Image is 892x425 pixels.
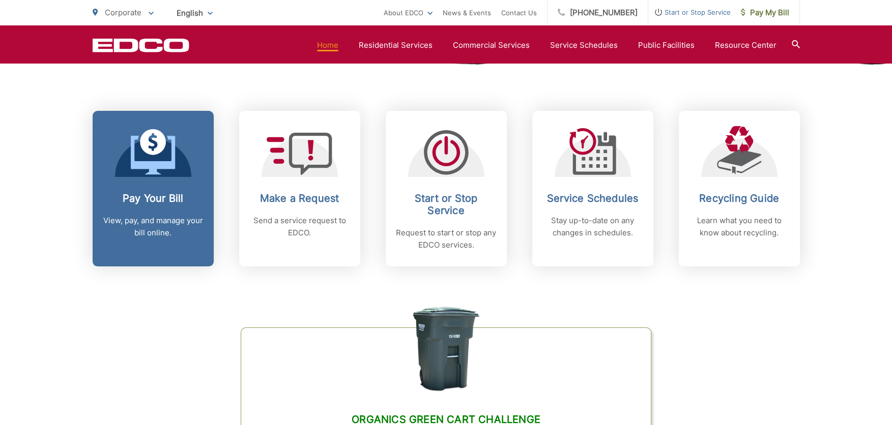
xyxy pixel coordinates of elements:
a: Recycling Guide Learn what you need to know about recycling. [679,111,800,266]
h2: Service Schedules [542,192,643,204]
p: Learn what you need to know about recycling. [689,215,790,239]
a: News & Events [443,7,491,19]
h2: Make a Request [249,192,350,204]
a: Residential Services [359,39,433,51]
p: Request to start or stop any EDCO services. [396,227,497,251]
a: Pay Your Bill View, pay, and manage your bill online. [93,111,214,266]
a: Commercial Services [453,39,530,51]
a: Service Schedules Stay up-to-date on any changes in schedules. [532,111,653,266]
h2: Pay Your Bill [103,192,204,204]
span: Corporate [105,8,141,17]
a: Service Schedules [550,39,618,51]
p: Stay up-to-date on any changes in schedules. [542,215,643,239]
a: Resource Center [715,39,776,51]
h2: Start or Stop Service [396,192,497,217]
a: About EDCO [384,7,433,19]
a: Make a Request Send a service request to EDCO. [239,111,360,266]
a: EDCD logo. Return to the homepage. [93,38,189,52]
p: View, pay, and manage your bill online. [103,215,204,239]
a: Contact Us [501,7,537,19]
a: Home [317,39,338,51]
h2: Recycling Guide [689,192,790,204]
span: English [169,4,220,22]
span: Pay My Bill [741,7,789,19]
p: Send a service request to EDCO. [249,215,350,239]
a: Public Facilities [638,39,695,51]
